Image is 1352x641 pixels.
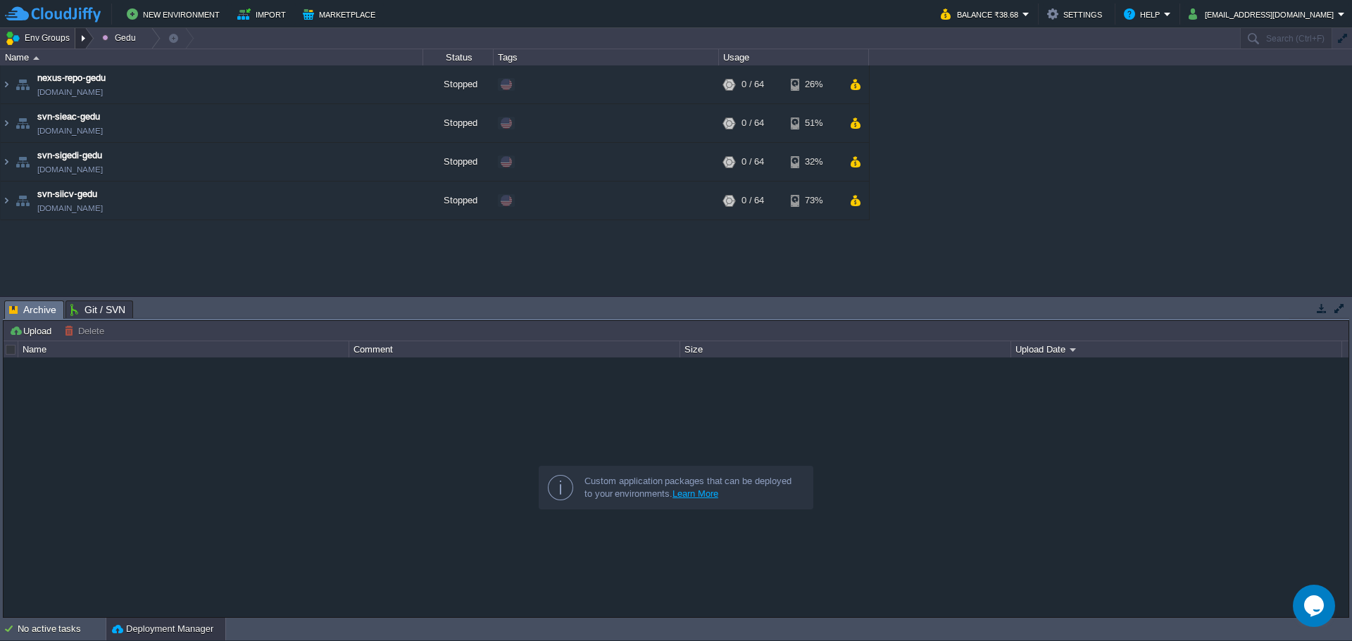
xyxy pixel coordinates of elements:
[423,182,494,220] div: Stopped
[37,85,103,99] a: [DOMAIN_NAME]
[791,143,837,181] div: 32%
[423,143,494,181] div: Stopped
[5,6,101,23] img: CloudJiffy
[37,110,100,124] a: svn-sieac-gedu
[37,163,103,177] span: [DOMAIN_NAME]
[350,341,680,357] div: Comment
[1,49,423,65] div: Name
[1,143,12,181] img: AMDAwAAAACH5BAEAAAAALAAAAAABAAEAAAICRAEAOw==
[37,148,102,163] a: svn-sigedi-gedu
[791,182,837,220] div: 73%
[102,28,141,48] button: Gedu
[1293,585,1338,627] iframe: chat widget
[237,6,290,23] button: Import
[37,71,106,85] a: nexus-repo-gedu
[9,324,56,337] button: Upload
[1,182,12,220] img: AMDAwAAAACH5BAEAAAAALAAAAAABAAEAAAICRAEAOw==
[720,49,868,65] div: Usage
[1,65,12,103] img: AMDAwAAAACH5BAEAAAAALAAAAAABAAEAAAICRAEAOw==
[127,6,224,23] button: New Environment
[37,124,103,138] span: [DOMAIN_NAME]
[9,301,56,319] span: Archive
[64,324,108,337] button: Delete
[791,65,837,103] div: 26%
[741,65,764,103] div: 0 / 64
[1189,6,1338,23] button: [EMAIL_ADDRESS][DOMAIN_NAME]
[941,6,1022,23] button: Balance ₹38.68
[423,65,494,103] div: Stopped
[741,143,764,181] div: 0 / 64
[18,618,106,640] div: No active tasks
[423,104,494,142] div: Stopped
[791,104,837,142] div: 51%
[1,104,12,142] img: AMDAwAAAACH5BAEAAAAALAAAAAABAAEAAAICRAEAOw==
[494,49,718,65] div: Tags
[303,6,380,23] button: Marketplace
[5,28,75,48] button: Env Groups
[672,488,718,499] a: Learn More
[37,201,103,215] span: [DOMAIN_NAME]
[13,104,32,142] img: AMDAwAAAACH5BAEAAAAALAAAAAABAAEAAAICRAEAOw==
[681,341,1010,357] div: Size
[741,182,764,220] div: 0 / 64
[33,56,39,60] img: AMDAwAAAACH5BAEAAAAALAAAAAABAAEAAAICRAEAOw==
[1047,6,1106,23] button: Settings
[13,143,32,181] img: AMDAwAAAACH5BAEAAAAALAAAAAABAAEAAAICRAEAOw==
[1012,341,1341,357] div: Upload Date
[112,622,213,636] button: Deployment Manager
[13,65,32,103] img: AMDAwAAAACH5BAEAAAAALAAAAAABAAEAAAICRAEAOw==
[37,187,97,201] a: svn-siicv-gedu
[13,182,32,220] img: AMDAwAAAACH5BAEAAAAALAAAAAABAAEAAAICRAEAOw==
[19,341,349,357] div: Name
[584,475,801,500] div: Custom application packages that can be deployed to your environments.
[70,301,125,318] span: Git / SVN
[424,49,493,65] div: Status
[741,104,764,142] div: 0 / 64
[1124,6,1164,23] button: Help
